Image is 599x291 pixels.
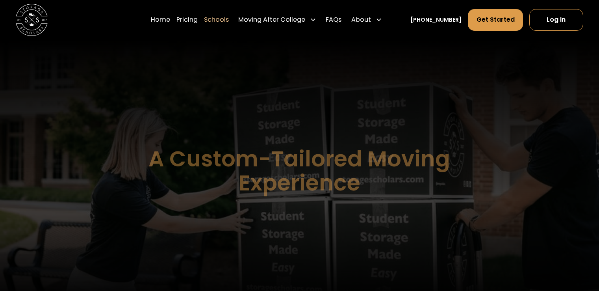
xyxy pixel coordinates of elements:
img: Storage Scholars main logo [16,4,48,36]
h1: A Custom-Tailored Moving Experience [109,147,490,195]
a: Home [151,9,170,31]
a: Get Started [468,9,523,30]
a: FAQs [326,9,341,31]
a: [PHONE_NUMBER] [410,16,462,24]
div: About [351,15,371,24]
div: Moving After College [235,9,319,31]
a: Pricing [176,9,198,31]
div: About [348,9,385,31]
div: Moving After College [238,15,305,24]
a: Log In [529,9,583,30]
a: Schools [204,9,229,31]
